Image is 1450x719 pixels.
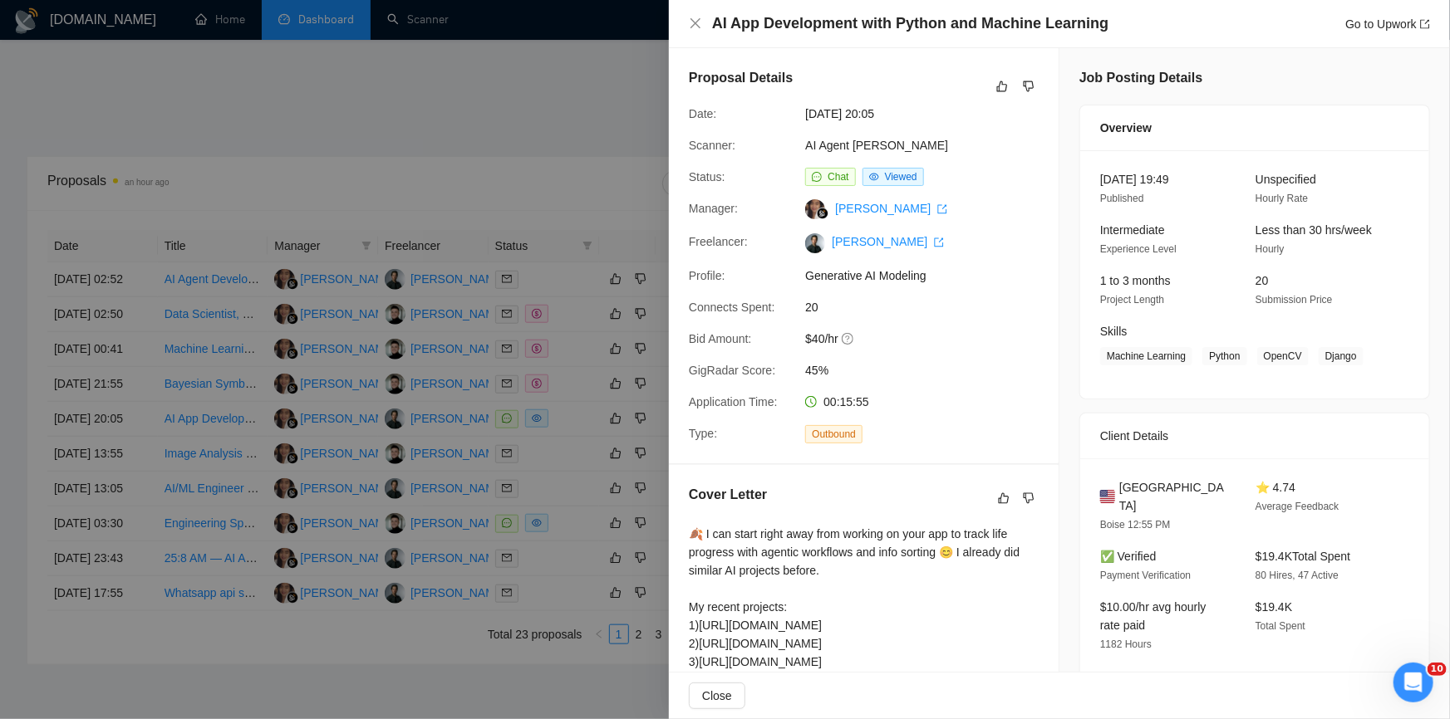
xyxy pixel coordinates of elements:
span: 80 Hires, 47 Active [1256,570,1339,581]
span: ⭐ 4.74 [1256,481,1295,494]
span: Application Time: [689,395,778,408]
div: 🍂 I can start right away from working on your app to track life progress with agentic workflows a... [689,525,1039,707]
span: dislike [1023,492,1035,505]
span: Total Spent [1256,620,1305,632]
button: dislike [1019,488,1039,508]
span: 20 [1256,274,1269,287]
span: Connects Spent: [689,301,775,314]
span: 20 [805,298,1054,316]
span: Average Feedback [1256,501,1339,512]
span: ✅ Verified [1100,550,1157,563]
span: Date: [689,107,716,120]
span: OpenCV [1257,347,1309,365]
a: Go to Upworkexport [1345,17,1430,31]
button: like [992,76,1012,96]
span: like [998,492,1010,505]
img: gigradar-bm.png [817,208,828,219]
span: Django [1319,347,1364,365]
span: Freelancer: [689,235,748,248]
span: Chat [828,171,848,183]
span: $19.4K Total Spent [1256,550,1350,563]
span: 00:15:55 [823,395,869,408]
span: Less than 30 hrs/week [1256,223,1372,237]
span: export [934,237,944,247]
span: Type: [689,427,717,440]
button: Close [689,17,702,31]
span: Profile: [689,269,725,282]
span: [DATE] 20:05 [805,105,1054,123]
span: [GEOGRAPHIC_DATA] [1119,478,1229,515]
span: Generative AI Modeling [805,267,1054,285]
span: $10.00/hr avg hourly rate paid [1100,600,1207,632]
h5: Proposal Details [689,68,793,88]
span: dislike [1023,80,1035,93]
h5: Job Posting Details [1079,68,1202,88]
span: Manager: [689,202,738,215]
span: Boise 12:55 PM [1100,519,1171,531]
span: Payment Verification [1100,570,1191,581]
span: Outbound [805,425,863,443]
a: [PERSON_NAME] export [832,235,944,248]
span: Skills [1100,325,1128,338]
span: Published [1100,193,1144,204]
button: dislike [1019,76,1039,96]
span: 45% [805,361,1054,379]
span: [DATE] 19:49 [1100,173,1169,186]
span: Submission Price [1256,294,1333,306]
img: c1No51xU7MlnVNp1sZWpsVHJh88pVdtkbTzcTJ-0yOUIvNyepkLgS2J7D0Lv65YILf [805,233,825,253]
span: Machine Learning [1100,347,1192,365]
span: Close [702,687,732,705]
button: Close [689,682,745,709]
span: Viewed [885,171,917,183]
span: Project Length [1100,294,1164,306]
h4: AI App Development with Python and Machine Learning [712,13,1108,34]
span: Python [1202,347,1246,365]
a: AI Agent [PERSON_NAME] [805,139,948,152]
span: export [1420,19,1430,29]
h5: Cover Letter [689,485,767,505]
span: $40/hr [805,330,1054,348]
span: clock-circle [805,396,817,408]
img: 🇺🇸 [1100,487,1115,506]
button: like [994,488,1014,508]
span: Hourly [1256,243,1285,255]
span: $19.4K [1256,600,1292,614]
iframe: Intercom live chat [1393,663,1433,702]
span: Overview [1100,119,1152,137]
div: Client Details [1100,413,1409,458]
span: 10 [1428,663,1447,676]
a: [PERSON_NAME] export [835,202,947,215]
span: Hourly Rate [1256,193,1308,204]
span: question-circle [842,332,855,345]
span: GigRadar Score: [689,364,775,377]
span: 1 to 3 months [1100,274,1171,287]
span: eye [869,172,879,182]
span: message [812,172,822,182]
span: Intermediate [1100,223,1165,237]
span: Experience Level [1100,243,1177,255]
span: Bid Amount: [689,332,752,345]
span: Unspecified [1256,173,1316,186]
span: close [689,17,702,30]
span: like [996,80,1008,93]
span: Status: [689,170,725,183]
span: export [937,204,947,214]
span: Scanner: [689,139,735,152]
span: 1182 Hours [1100,638,1152,650]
